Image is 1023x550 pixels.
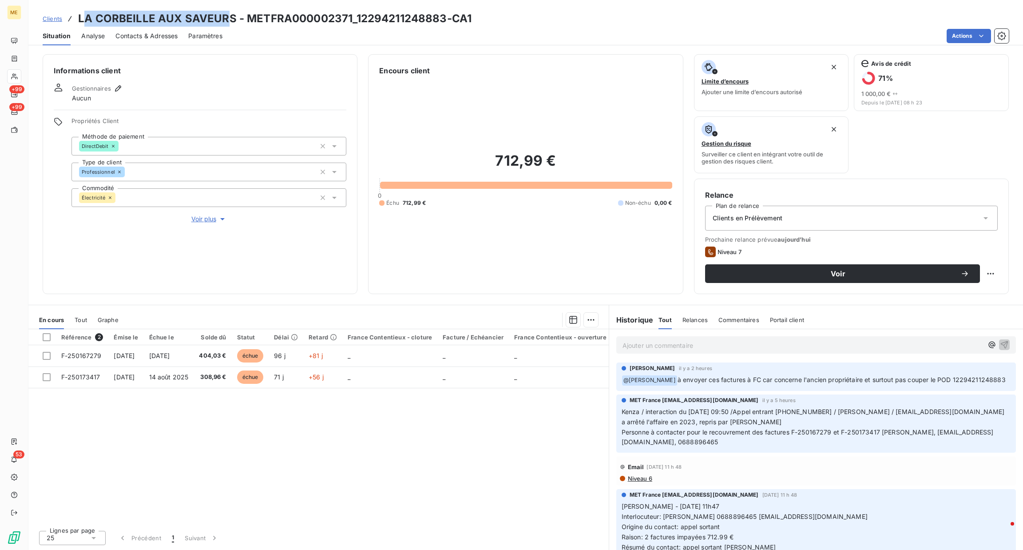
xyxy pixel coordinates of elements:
[702,151,841,165] span: Surveiller ce client en intégrant votre outil de gestion des risques client.
[762,492,797,498] span: [DATE] 11 h 48
[115,32,178,40] span: Contacts & Adresses
[81,32,105,40] span: Analyse
[348,373,350,381] span: _
[237,349,264,363] span: échue
[622,428,994,446] span: Personne à contacter pour le recouvrement des factures F-250167279 et F-250173417 [PERSON_NAME], ...
[9,85,24,93] span: +99
[72,94,91,103] span: Aucun
[770,316,804,323] span: Portail client
[630,491,759,499] span: MET France [EMAIL_ADDRESS][DOMAIN_NAME]
[82,195,106,200] span: Électricité
[694,54,849,111] button: Limite d’encoursAjouter une limite d’encours autorisé
[309,334,337,341] div: Retard
[403,199,426,207] span: 712,99 €
[777,236,811,243] span: aujourd’hui
[179,529,224,547] button: Suivant
[114,373,135,381] span: [DATE]
[622,513,868,520] span: Interlocuteur: [PERSON_NAME] 0688896465 [EMAIL_ADDRESS][DOMAIN_NAME]
[702,88,802,96] span: Ajouter une limite d’encours autorisé
[658,316,672,323] span: Tout
[61,373,100,381] span: F-250173417
[7,5,21,20] div: ME
[646,464,682,470] span: [DATE] 11 h 48
[95,333,103,341] span: 2
[78,11,472,27] h3: LA CORBEILLE AUX SAVEURS - METFRA000002371_12294211248883-CA1
[654,199,672,207] span: 0,00 €
[43,15,62,22] span: Clients
[622,418,782,426] span: a arrêté l'affaire en 2023, repris par [PERSON_NAME]
[622,523,720,530] span: Origine du contact: appel sortant
[379,152,672,179] h2: 712,99 €
[172,534,174,542] span: 1
[114,352,135,359] span: [DATE]
[82,143,109,149] span: DirectDebit
[274,352,285,359] span: 96 j
[630,396,759,404] span: MET France [EMAIL_ADDRESS][DOMAIN_NAME]
[514,373,517,381] span: _
[274,373,284,381] span: 71 j
[167,529,179,547] button: 1
[716,270,960,277] span: Voir
[762,398,796,403] span: il y a 5 heures
[82,169,115,175] span: Professionnel
[861,100,1001,105] span: Depuis le [DATE] 08 h 23
[713,214,782,223] span: Clients en Prélèvement
[627,475,652,482] span: Niveau 6
[694,116,849,173] button: Gestion du risqueSurveiller ce client en intégrant votre outil de gestion des risques client.
[43,32,71,40] span: Situation
[47,534,54,542] span: 25
[54,65,346,76] h6: Informations client
[274,334,298,341] div: Délai
[443,352,445,359] span: _
[7,530,21,545] img: Logo LeanPay
[72,85,111,92] span: Gestionnaires
[378,192,381,199] span: 0
[622,375,677,386] span: @ [PERSON_NAME]
[702,78,749,85] span: Limite d’encours
[114,334,138,341] div: Émise le
[625,199,651,207] span: Non-échu
[309,373,324,381] span: +56 j
[71,117,346,130] span: Propriétés Client
[237,371,264,384] span: échue
[61,333,103,341] div: Référence
[39,316,64,323] span: En cours
[149,352,170,359] span: [DATE]
[348,352,350,359] span: _
[443,334,504,341] div: Facture / Echéancier
[622,533,734,541] span: Raison: 2 factures impayées 712.99 €
[61,352,102,359] span: F-250167279
[113,529,167,547] button: Précédent
[199,334,226,341] div: Solde dû
[622,502,719,510] span: [PERSON_NAME] - [DATE] 11h47
[125,168,132,176] input: Ajouter une valeur
[702,140,751,147] span: Gestion du risque
[199,373,226,382] span: 308,96 €
[630,364,675,372] span: [PERSON_NAME]
[705,236,998,243] span: Prochaine relance prévue
[514,334,607,341] div: France Contentieux - ouverture
[878,74,892,83] h6: 71 %
[149,373,189,381] span: 14 août 2025
[718,248,741,255] span: Niveau 7
[861,90,891,97] span: 1 000,00 €
[871,60,911,67] span: Avis de crédit
[119,142,126,150] input: Ajouter une valeur
[678,376,1006,383] span: à envoyer ces factures à FC car concerne l'ancien propriétaire et surtout pas couper le POD 12294...
[237,334,264,341] div: Statut
[705,190,998,200] h6: Relance
[75,316,87,323] span: Tout
[98,316,119,323] span: Graphe
[9,103,24,111] span: +99
[993,520,1014,541] iframe: Intercom live chat
[609,315,654,325] h6: Historique
[149,334,189,341] div: Échue le
[188,32,222,40] span: Paramètres
[622,408,1005,415] span: Kenza / interaction du [DATE] 09:50 /Appel entrant [PHONE_NUMBER] / [PERSON_NAME] / [EMAIL_ADDRES...
[115,194,123,202] input: Ajouter une valeur
[348,334,432,341] div: France Contentieux - cloture
[628,463,644,470] span: Email
[682,316,708,323] span: Relances
[443,373,445,381] span: _
[71,214,346,224] button: Voir plus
